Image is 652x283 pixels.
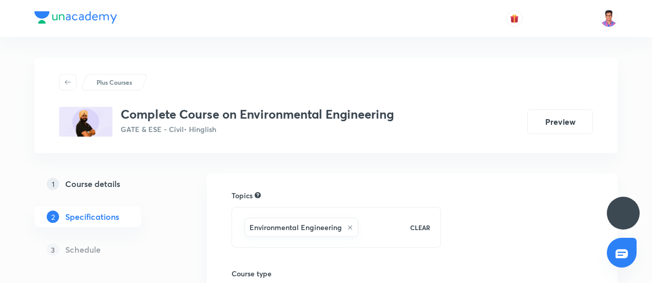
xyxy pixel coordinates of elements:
h6: Course type [232,268,441,279]
h6: Environmental Engineering [250,222,342,233]
img: ttu [617,207,629,219]
h3: Complete Course on Environmental Engineering [121,107,394,122]
h6: Topics [232,190,253,201]
img: CC975427-3409-4731-B8AC-E33D1611A3C9_plus.png [59,107,112,137]
button: Preview [527,109,593,134]
div: Search for topics [255,191,261,200]
p: 2 [47,211,59,223]
button: avatar [506,10,523,27]
p: CLEAR [410,223,430,232]
a: Company Logo [34,11,117,26]
h5: Schedule [65,243,101,256]
p: 1 [47,178,59,190]
p: GATE & ESE - Civil • Hinglish [121,124,394,135]
p: Plus Courses [97,78,132,87]
img: Company Logo [34,11,117,24]
img: avatar [510,14,519,23]
h5: Course details [65,178,120,190]
h5: Specifications [65,211,119,223]
a: 1Course details [34,174,174,194]
p: 3 [47,243,59,256]
img: Tejas Sharma [600,10,618,27]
